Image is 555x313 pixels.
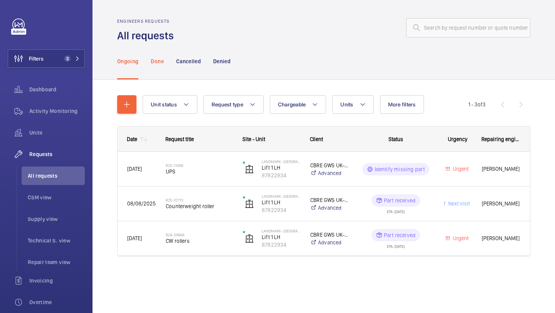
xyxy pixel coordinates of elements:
span: CW rollers [166,237,233,245]
div: ETA: [DATE] [387,207,405,214]
button: Filters2 [8,49,85,68]
span: Units [29,129,85,136]
span: [PERSON_NAME] [482,165,520,173]
span: More filters [388,101,416,108]
span: Overtime [29,298,85,306]
p: Lift 1 LH [262,233,300,241]
h2: R25-10713 [166,198,233,202]
button: Unit status [143,95,197,114]
span: All requests [28,172,85,180]
a: Advanced [310,169,348,177]
span: CSM view [28,194,85,201]
span: Dashboard [29,86,85,93]
h2: Engineers requests [117,19,178,24]
div: ETA: [DATE] [387,241,405,248]
a: Advanced [310,239,348,246]
p: CBRE GWS UK- Landmark [GEOGRAPHIC_DATA] [310,231,348,239]
span: [PERSON_NAME] [482,199,520,208]
span: Urgency [448,136,468,142]
span: Filters [29,55,44,62]
span: 2 [64,56,71,62]
img: elevator.svg [245,199,254,209]
p: Denied [213,57,230,65]
span: Units [340,101,353,108]
button: More filters [380,95,424,114]
span: Technical S. view [28,237,85,244]
span: Invoicing [29,277,85,284]
span: Urgent [451,235,469,241]
span: Client [310,136,323,142]
span: Supply view [28,215,85,223]
span: UPS [166,168,233,175]
p: Cancelled [176,57,201,65]
span: Chargeable [278,101,306,108]
span: of [478,101,483,108]
span: 08/08/2025 [127,200,156,207]
div: Date [127,136,137,142]
span: Repairing engineer [481,136,521,142]
span: Request type [212,101,243,108]
span: Request title [165,136,194,142]
p: Done [151,57,163,65]
span: Next visit [447,200,470,207]
span: [DATE] [127,235,142,241]
p: Identify missing part [375,165,425,173]
p: Landmark- [GEOGRAPHIC_DATA] [262,229,300,233]
span: Urgent [451,166,469,172]
p: Landmark- [GEOGRAPHIC_DATA] [262,194,300,199]
h2: R25-11469 [166,163,233,168]
span: Activity Monitoring [29,107,85,115]
input: Search by request number or quote number [406,18,530,37]
p: CBRE GWS UK- Landmark [GEOGRAPHIC_DATA] [310,196,348,204]
p: Lift 1 LH [262,164,300,172]
p: Part received [384,231,415,239]
span: 1 - 3 3 [468,102,486,107]
p: 87822934 [262,206,300,214]
button: Units [332,95,373,114]
p: CBRE GWS UK- Landmark [GEOGRAPHIC_DATA] [310,162,348,169]
span: Counterweight roller [166,202,233,210]
p: 87822934 [262,241,300,249]
p: Ongoing [117,57,138,65]
span: Site - Unit [242,136,265,142]
h2: R24-09946 [166,232,233,237]
span: [PERSON_NAME] [482,234,520,243]
p: Landmark- [GEOGRAPHIC_DATA] [262,159,300,164]
span: Status [388,136,403,142]
p: Part received [384,197,415,204]
p: 87822934 [262,172,300,179]
button: Chargeable [270,95,326,114]
h1: All requests [117,29,178,43]
span: Requests [29,150,85,158]
img: elevator.svg [245,165,254,174]
button: Request type [203,95,264,114]
img: elevator.svg [245,234,254,243]
span: Repair team view [28,258,85,266]
a: Advanced [310,204,348,212]
p: Lift 1 LH [262,199,300,206]
span: [DATE] [127,166,142,172]
span: Unit status [151,101,177,108]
